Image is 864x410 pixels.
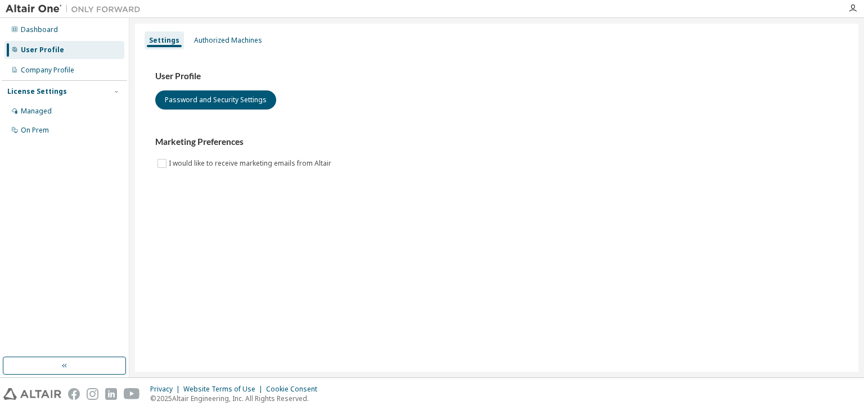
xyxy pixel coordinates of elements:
[150,394,324,403] p: © 2025 Altair Engineering, Inc. All Rights Reserved.
[105,388,117,400] img: linkedin.svg
[183,385,266,394] div: Website Terms of Use
[155,136,838,148] h3: Marketing Preferences
[194,36,262,45] div: Authorized Machines
[155,90,276,110] button: Password and Security Settings
[266,385,324,394] div: Cookie Consent
[21,45,64,54] div: User Profile
[21,66,74,75] div: Company Profile
[124,388,140,400] img: youtube.svg
[87,388,98,400] img: instagram.svg
[3,388,61,400] img: altair_logo.svg
[68,388,80,400] img: facebook.svg
[155,71,838,82] h3: User Profile
[7,87,67,96] div: License Settings
[169,157,334,170] label: I would like to receive marketing emails from Altair
[21,25,58,34] div: Dashboard
[21,107,52,116] div: Managed
[6,3,146,15] img: Altair One
[149,36,179,45] div: Settings
[150,385,183,394] div: Privacy
[21,126,49,135] div: On Prem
